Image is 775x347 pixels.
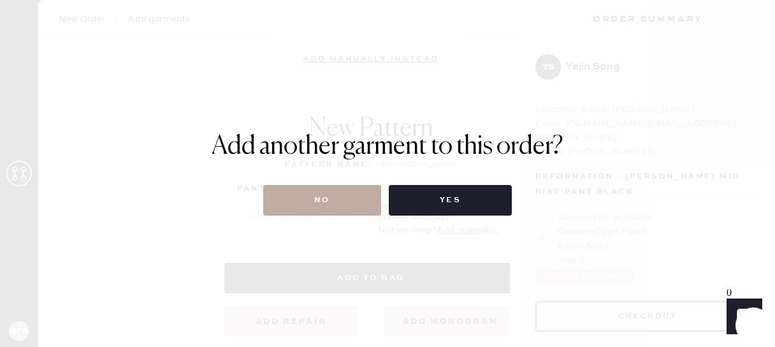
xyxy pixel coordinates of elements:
[714,290,769,344] iframe: Front Chat
[263,185,381,216] button: No
[212,131,563,162] h1: Add another garment to this order?
[389,185,512,216] button: Yes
